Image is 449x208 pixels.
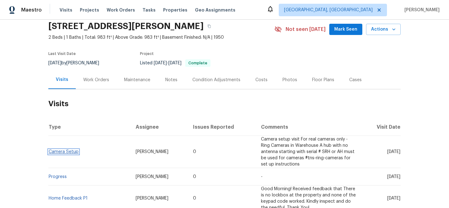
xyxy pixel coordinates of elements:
[349,77,362,83] div: Cases
[48,89,401,118] h2: Visits
[60,7,72,13] span: Visits
[80,7,99,13] span: Projects
[387,150,400,154] span: [DATE]
[282,77,297,83] div: Photos
[140,52,154,56] span: Project
[48,59,107,67] div: by [PERSON_NAME]
[387,175,400,179] span: [DATE]
[256,118,362,136] th: Comments
[49,150,79,154] a: Camera Setup
[387,196,400,201] span: [DATE]
[165,77,177,83] div: Notes
[286,26,326,32] span: Not seen [DATE]
[284,7,373,13] span: [GEOGRAPHIC_DATA], [GEOGRAPHIC_DATA]
[312,77,334,83] div: Floor Plans
[131,118,188,136] th: Assignee
[371,26,396,33] span: Actions
[83,77,109,83] div: Work Orders
[334,26,357,33] span: Mark Seen
[163,7,187,13] span: Properties
[366,24,401,35] button: Actions
[48,118,131,136] th: Type
[21,7,42,13] span: Maestro
[186,61,210,65] span: Complete
[362,118,401,136] th: Visit Date
[48,23,204,29] h2: [STREET_ADDRESS][PERSON_NAME]
[48,61,61,65] span: [DATE]
[204,21,215,32] button: Copy Address
[195,7,235,13] span: Geo Assignments
[136,175,168,179] span: [PERSON_NAME]
[261,137,355,166] span: Camera setup visit For real cameras only - Ring Cameras in Warehouse A hub with no antenna starti...
[49,175,67,179] a: Progress
[48,34,274,41] span: 2 Beds | 1 Baths | Total: 983 ft² | Above Grade: 983 ft² | Basement Finished: N/A | 1950
[124,77,150,83] div: Maintenance
[154,61,167,65] span: [DATE]
[140,61,210,65] span: Listed
[192,77,240,83] div: Condition Adjustments
[49,196,88,201] a: Home Feedback P1
[193,175,196,179] span: 0
[193,196,196,201] span: 0
[188,118,256,136] th: Issues Reported
[193,150,196,154] span: 0
[261,175,263,179] span: -
[255,77,268,83] div: Costs
[329,24,362,35] button: Mark Seen
[107,7,135,13] span: Work Orders
[142,8,156,12] span: Tasks
[56,77,68,83] div: Visits
[136,196,168,201] span: [PERSON_NAME]
[402,7,440,13] span: [PERSON_NAME]
[136,150,168,154] span: [PERSON_NAME]
[168,61,181,65] span: [DATE]
[154,61,181,65] span: -
[48,52,76,56] span: Last Visit Date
